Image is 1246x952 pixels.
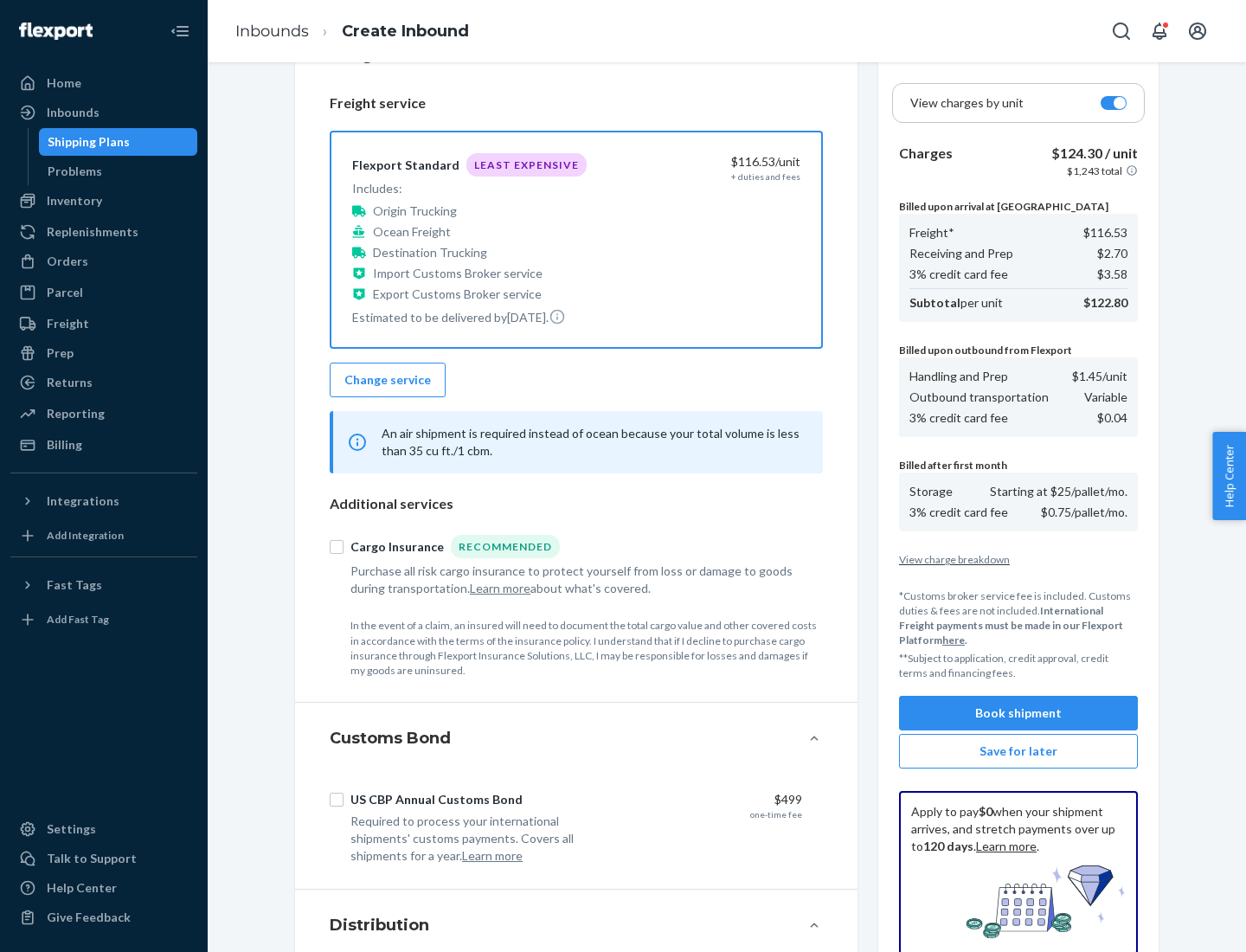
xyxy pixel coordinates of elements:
[899,696,1138,730] button: Book shipment
[10,218,197,246] a: Replenishments
[47,879,117,897] div: Help Center
[47,344,74,362] div: Prep
[10,874,197,902] a: Help Center
[10,606,197,634] a: Add Fast Tag
[330,93,823,113] p: Freight service
[47,436,82,453] div: Billing
[909,224,954,241] p: Freight*
[47,253,88,270] div: Orders
[350,791,523,808] div: US CBP Annual Customs Bond
[352,157,459,174] div: Flexport Standard
[470,580,530,597] button: Learn more
[235,22,309,41] a: Inbounds
[1067,164,1122,178] p: $1,243 total
[899,458,1138,473] p: Billed after first month
[911,803,1126,855] p: Apply to pay when your shipment arrives, and stretch payments over up to . .
[1097,409,1127,427] p: $0.04
[382,425,802,460] p: An air shipment is required instead of ocean because your total volume is less than 35 cu ft./1 cbm.
[39,158,198,185] a: Problems
[1041,504,1127,521] p: $0.75/pallet/mo.
[10,904,197,931] button: Give Feedback
[909,483,953,500] p: Storage
[350,618,823,678] p: In the event of a claim, an insured will need to document the total cargo value and other covered...
[909,389,1049,406] p: Outbound transportation
[1084,389,1127,406] p: Variable
[47,820,96,838] div: Settings
[979,804,992,819] b: $0
[163,14,197,48] button: Close Navigation
[909,409,1008,427] p: 3% credit card fee
[10,279,197,306] a: Parcel
[39,128,198,156] a: Shipping Plans
[10,248,197,275] a: Orders
[899,651,1138,680] p: **Subject to application, credit approval, credit terms and financing fees.
[899,199,1138,214] p: Billed upon arrival at [GEOGRAPHIC_DATA]
[466,153,587,177] div: Least Expensive
[909,504,1008,521] p: 3% credit card fee
[10,187,197,215] a: Inventory
[47,74,81,92] div: Home
[330,494,823,514] p: Additional services
[1097,266,1127,283] p: $3.58
[222,6,483,57] ol: breadcrumbs
[10,815,197,843] a: Settings
[899,145,953,161] b: Charges
[47,528,124,543] div: Add Integration
[909,368,1008,385] p: Handling and Prep
[462,847,523,865] button: Learn more
[622,791,802,808] div: $499
[910,94,1024,112] p: View charges by unit
[342,22,469,41] a: Create Inbound
[1083,224,1127,241] p: $116.53
[350,563,802,597] div: Purchase all risk cargo insurance to protect yourself from loss or damage to goods during transpo...
[330,914,429,936] h4: Distribution
[10,522,197,550] a: Add Integration
[1072,368,1127,385] p: $1.45 /unit
[47,374,93,391] div: Returns
[47,612,109,627] div: Add Fast Tag
[330,363,446,397] button: Change service
[48,133,130,151] div: Shipping Plans
[10,339,197,367] a: Prep
[10,845,197,872] a: Talk to Support
[47,492,119,510] div: Integrations
[330,540,344,554] input: Cargo InsuranceRecommended
[909,245,1013,262] p: Receiving and Prep
[10,310,197,338] a: Freight
[47,405,105,422] div: Reporting
[10,369,197,396] a: Returns
[731,170,800,183] div: + duties and fees
[47,576,102,594] div: Fast Tags
[10,571,197,599] button: Fast Tags
[352,180,587,197] p: Includes:
[47,223,138,241] div: Replenishments
[47,104,100,121] div: Inbounds
[909,295,960,310] b: Subtotal
[48,163,102,180] div: Problems
[373,286,542,303] p: Export Customs Broker service
[750,808,802,820] div: one-time fee
[1212,432,1246,520] span: Help Center
[899,734,1138,769] button: Save for later
[373,203,457,220] p: Origin Trucking
[1097,245,1127,262] p: $2.70
[373,244,487,261] p: Destination Trucking
[373,265,543,282] p: Import Customs Broker service
[909,266,1008,283] p: 3% credit card fee
[1180,14,1215,48] button: Open account menu
[1104,14,1139,48] button: Open Search Box
[19,23,93,40] img: Flexport logo
[330,793,344,807] input: US CBP Annual Customs Bond
[899,552,1138,567] button: View charge breakdown
[47,284,83,301] div: Parcel
[899,343,1138,357] p: Billed upon outbound from Flexport
[1051,144,1138,164] p: $124.30 / unit
[451,535,560,558] div: Recommended
[47,315,89,332] div: Freight
[1142,14,1177,48] button: Open notifications
[10,69,197,97] a: Home
[10,99,197,126] a: Inbounds
[47,850,137,867] div: Talk to Support
[330,727,451,749] h4: Customs Bond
